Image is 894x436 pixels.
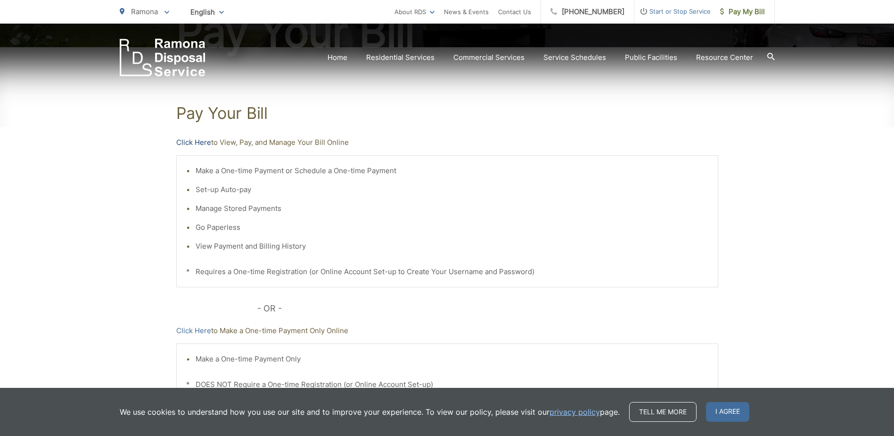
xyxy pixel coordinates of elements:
[543,52,606,63] a: Service Schedules
[720,6,765,17] span: Pay My Bill
[176,104,718,123] h1: Pay Your Bill
[120,39,205,76] a: EDCD logo. Return to the homepage.
[366,52,435,63] a: Residential Services
[196,165,708,176] li: Make a One-time Payment or Schedule a One-time Payment
[550,406,600,418] a: privacy policy
[444,6,489,17] a: News & Events
[131,7,158,16] span: Ramona
[120,406,620,418] p: We use cookies to understand how you use our site and to improve your experience. To view our pol...
[176,137,718,148] p: to View, Pay, and Manage Your Bill Online
[696,52,753,63] a: Resource Center
[706,402,749,422] span: I agree
[625,52,677,63] a: Public Facilities
[176,137,211,148] a: Click Here
[257,302,718,316] p: - OR -
[498,6,531,17] a: Contact Us
[394,6,435,17] a: About RDS
[196,222,708,233] li: Go Paperless
[196,353,708,365] li: Make a One-time Payment Only
[186,266,708,277] p: * Requires a One-time Registration (or Online Account Set-up to Create Your Username and Password)
[186,379,708,390] p: * DOES NOT Require a One-time Registration (or Online Account Set-up)
[176,325,211,336] a: Click Here
[176,325,718,336] p: to Make a One-time Payment Only Online
[183,4,231,20] span: English
[196,184,708,195] li: Set-up Auto-pay
[453,52,525,63] a: Commercial Services
[196,203,708,214] li: Manage Stored Payments
[196,241,708,252] li: View Payment and Billing History
[328,52,347,63] a: Home
[629,402,697,422] a: Tell me more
